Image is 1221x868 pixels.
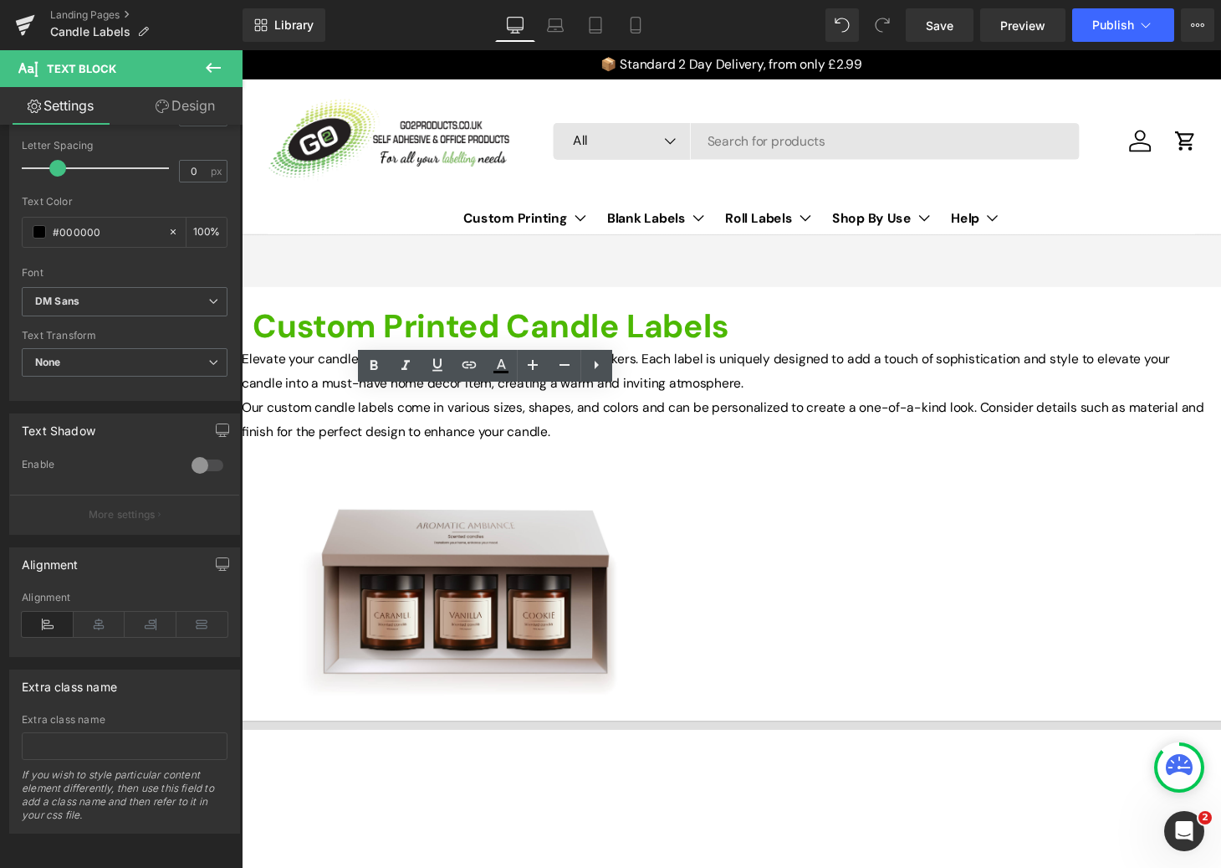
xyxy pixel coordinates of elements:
[22,458,175,475] div: Enable
[27,44,278,143] img: Go2products Logo
[1072,8,1174,42] button: Publish
[35,356,61,368] b: None
[1198,811,1212,824] span: 2
[535,8,575,42] a: Laptop
[274,18,314,33] span: Library
[371,5,641,25] p: 📦 Standard 2 Day Delivery, from only £2.99
[575,8,616,42] a: Tablet
[980,8,1065,42] a: Preview
[22,196,227,208] div: Text Color
[11,263,503,306] strong: Custom Printed Candle Labels
[219,157,368,190] summary: Custom Printing
[22,548,79,572] div: Alignment
[22,414,95,438] div: Text Shadow
[229,157,784,190] nav: Primary
[322,75,866,113] input: Search for products
[495,8,535,42] a: Desktop
[866,8,899,42] button: Redo
[50,25,130,39] span: Candle Labels
[211,166,225,177] span: px
[10,495,239,534] button: More settings
[1092,18,1134,32] span: Publish
[53,223,160,241] input: Color
[825,8,859,42] button: Undo
[22,714,227,726] div: Extra class name
[600,157,723,190] summary: Shop By Use
[22,267,227,279] div: Font
[1164,811,1204,851] iframe: Intercom live chat
[47,62,116,75] span: Text Block
[368,157,490,190] summary: Blank Labels
[50,8,243,22] a: Landing Pages
[926,17,953,34] span: Save
[22,592,227,603] div: Alignment
[322,75,464,113] button: All
[342,84,358,104] span: All
[22,140,227,152] div: Letter Spacing
[125,87,246,125] a: Design
[22,670,117,694] div: Extra class name
[1181,8,1214,42] button: More
[89,507,156,522] p: More settings
[22,768,227,833] div: If you wish to style particular content element differently, then use this field to add a class n...
[243,8,325,42] a: New Library
[490,157,600,190] summary: Roll Labels
[1000,17,1045,34] span: Preview
[723,157,794,190] summary: Help
[616,8,656,42] a: Mobile
[186,218,227,247] div: %
[22,330,227,342] div: Text Transform
[35,295,79,309] i: DM Sans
